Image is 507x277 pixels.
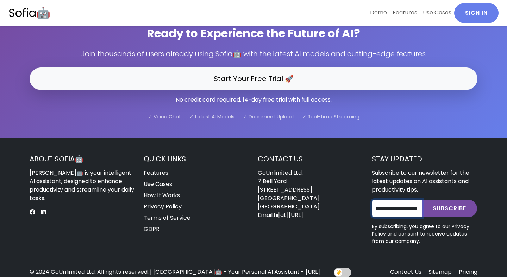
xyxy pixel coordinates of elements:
[144,202,182,211] a: Privacy Policy
[30,155,135,163] h5: About Sofia🤖
[30,169,135,202] p: [PERSON_NAME]🤖 is your intelligent AI assistant, designed to enhance productivity and streamline ...
[189,113,234,120] small: ✓ Latest AI Models
[144,225,159,233] a: GDPR
[420,3,454,22] a: Use Cases
[454,3,499,23] a: Sign In
[144,191,180,199] a: How It Works
[30,67,477,90] a: Start Your Free Trial 🚀
[30,49,477,59] p: Join thousands of users already using Sofia🤖 with the latest AI models and cutting-edge features
[428,268,452,276] a: Sitemap
[372,200,422,217] input: Enter your email
[258,169,363,219] address: GoUnlimited Ltd. 7 Bell Yard [STREET_ADDRESS] [GEOGRAPHIC_DATA] [GEOGRAPHIC_DATA]
[302,113,359,120] small: ✓ Real-time Streaming
[258,211,303,219] span: Email:
[144,180,172,188] a: Use Cases
[367,3,390,22] a: Demo
[422,200,477,217] button: Subscribe
[390,268,421,276] a: Contact Us
[243,113,294,120] small: ✓ Document Upload
[8,3,50,23] a: Sofia🤖
[144,214,190,222] a: Terms of Service
[274,211,303,219] a: hi[at][URL]
[390,3,420,22] a: Features
[372,155,477,163] h5: Stay Updated
[30,27,477,40] h2: Ready to Experience the Future of AI?
[459,268,477,276] a: Pricing
[258,155,363,163] h5: Contact Us
[144,169,168,177] a: Features
[372,223,477,245] p: By subscribing, you agree to our Privacy Policy and consent to receive updates from our company.
[148,113,181,120] small: ✓ Voice Chat
[30,96,477,104] p: No credit card required. 14-day free trial with full access.
[372,169,477,194] p: Subscribe to our newsletter for the latest updates on AI assistants and productivity tips.
[30,268,325,276] p: © 2024 GoUnlimited Ltd. All rights reserved. | [GEOGRAPHIC_DATA]🤖 - Your Personal AI Assistant - ...
[144,155,249,163] h5: Quick Links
